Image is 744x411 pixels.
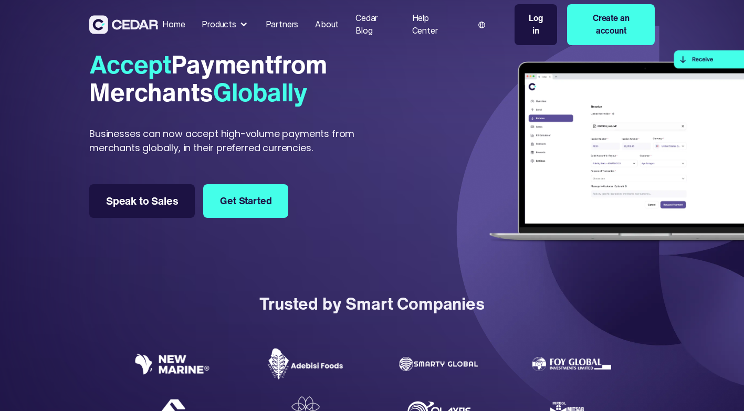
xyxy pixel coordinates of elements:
img: Adebisi Foods logo [266,347,345,380]
a: Help Center [408,7,459,43]
a: Home [158,13,189,36]
img: world icon [478,22,485,28]
div: Businesses can now accept high-volume payments from merchants globally, in their preferred curren... [89,127,368,155]
div: Payment [89,50,368,106]
span: Globally [213,73,308,110]
div: Products [197,14,253,35]
a: Speak to Sales [89,184,195,218]
span: Accept [89,46,171,82]
div: Home [162,18,185,31]
div: Trusted by Smart Companies [259,291,484,317]
img: New Marine logo [133,353,212,374]
a: Cedar Blog [351,7,399,43]
a: Get Started [203,184,288,218]
a: Create an account [567,4,654,45]
div: Help Center [412,12,455,37]
span: from Merchants [89,46,327,110]
div: Partners [266,18,299,31]
a: Log in [515,4,557,45]
a: About [311,13,343,36]
div: Log in [525,12,547,37]
img: Foy Global Investments Limited Logo [532,357,611,371]
a: Partners [261,13,303,36]
div: Cedar Blog [355,12,395,37]
img: Smarty Global logo [399,357,478,371]
div: About [315,18,339,31]
div: Products [202,18,236,31]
